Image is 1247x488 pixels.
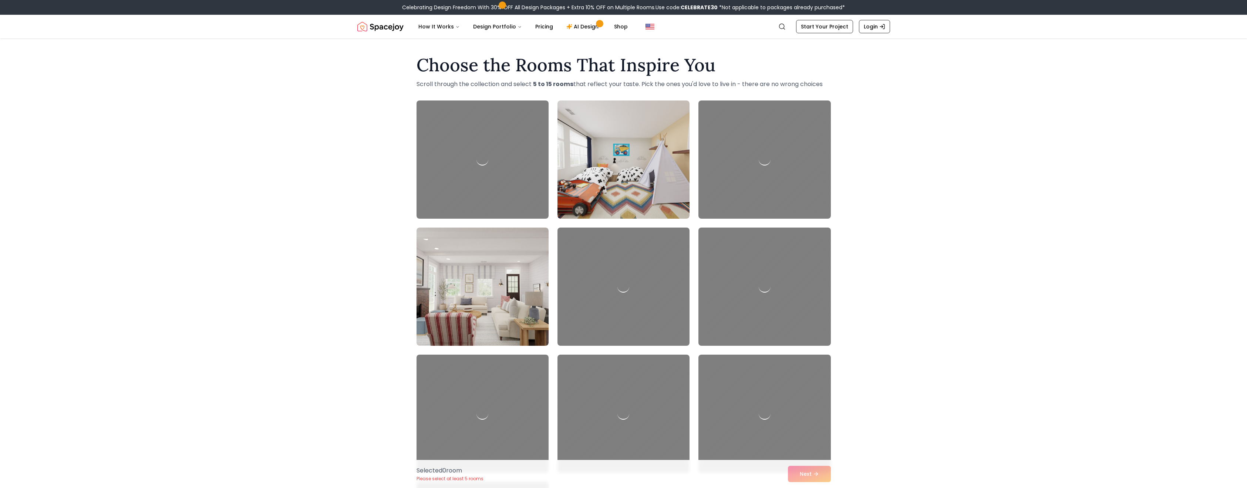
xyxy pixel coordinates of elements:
b: CELEBRATE30 [681,4,718,11]
nav: Global [357,15,890,38]
strong: 5 to 15 rooms [533,80,573,88]
h1: Choose the Rooms That Inspire You [417,56,831,74]
button: Design Portfolio [467,19,528,34]
span: Use code: [655,4,718,11]
a: Start Your Project [796,20,853,33]
p: Selected 0 room [417,466,483,475]
a: Login [859,20,890,33]
img: Spacejoy Logo [357,19,404,34]
p: Please select at least 5 rooms [417,476,483,482]
nav: Main [412,19,634,34]
img: Room room-2 [557,100,690,219]
a: AI Design [560,19,607,34]
button: How It Works [412,19,466,34]
img: United States [646,22,654,31]
div: Celebrating Design Freedom With 30% OFF All Design Packages + Extra 10% OFF on Multiple Rooms. [402,4,845,11]
a: Spacejoy [357,19,404,34]
img: Room room-4 [417,228,549,346]
span: *Not applicable to packages already purchased* [718,4,845,11]
a: Shop [608,19,634,34]
a: Pricing [529,19,559,34]
p: Scroll through the collection and select that reflect your taste. Pick the ones you'd love to liv... [417,80,831,89]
